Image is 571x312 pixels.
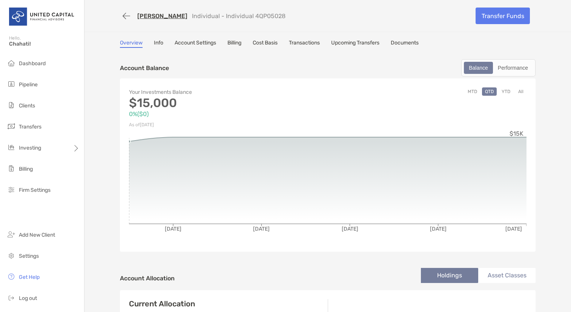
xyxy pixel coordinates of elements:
tspan: $15K [510,130,523,137]
span: Investing [19,145,41,151]
span: Clients [19,102,35,109]
span: Transfers [19,124,41,130]
span: Firm Settings [19,187,51,193]
a: Transfer Funds [476,8,530,24]
button: MTD [465,87,480,96]
h4: Account Allocation [120,275,175,282]
p: 0% ( $0 ) [129,109,328,119]
a: Documents [391,40,419,48]
button: QTD [482,87,497,96]
span: Billing [19,166,33,172]
div: Performance [494,63,532,73]
p: Your Investments Balance [129,87,328,97]
li: Asset Classes [478,268,536,283]
img: get-help icon [7,272,16,281]
tspan: [DATE] [165,226,181,232]
a: Cost Basis [253,40,278,48]
img: firm-settings icon [7,185,16,194]
div: segmented control [461,59,536,76]
span: Pipeline [19,81,38,88]
img: transfers icon [7,122,16,131]
p: Account Balance [120,63,169,73]
span: Dashboard [19,60,46,67]
span: Settings [19,253,39,259]
h4: Current Allocation [129,299,195,308]
img: United Capital Logo [9,3,75,30]
img: add_new_client icon [7,230,16,239]
img: dashboard icon [7,58,16,67]
tspan: [DATE] [253,226,270,232]
tspan: [DATE] [505,226,522,232]
a: Transactions [289,40,320,48]
img: pipeline icon [7,80,16,89]
p: $15,000 [129,98,328,108]
span: Get Help [19,274,40,280]
a: Upcoming Transfers [331,40,379,48]
span: Add New Client [19,232,55,238]
span: Chahati! [9,41,80,47]
a: [PERSON_NAME] [137,12,187,20]
div: Balance [465,63,492,73]
img: billing icon [7,164,16,173]
tspan: [DATE] [430,226,447,232]
span: Log out [19,295,37,301]
a: Info [154,40,163,48]
button: YTD [499,87,513,96]
img: investing icon [7,143,16,152]
li: Holdings [421,268,478,283]
p: Individual - Individual 4QP05028 [192,12,285,20]
a: Overview [120,40,143,48]
img: settings icon [7,251,16,260]
img: logout icon [7,293,16,302]
p: As of [DATE] [129,120,328,130]
a: Account Settings [175,40,216,48]
img: clients icon [7,101,16,110]
button: All [515,87,526,96]
tspan: [DATE] [342,226,358,232]
a: Billing [227,40,241,48]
